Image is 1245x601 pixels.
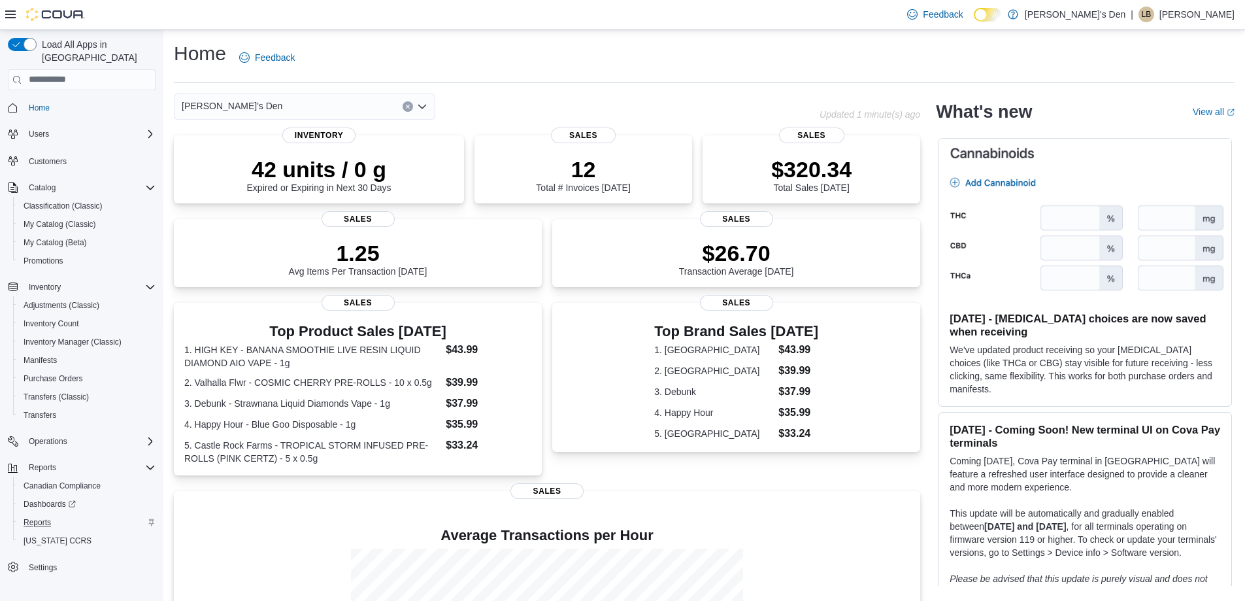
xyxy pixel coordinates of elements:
[1193,107,1235,117] a: View allExternal link
[700,295,773,311] span: Sales
[184,418,440,431] dt: 4. Happy Hour - Blue Goo Disposable - 1g
[13,513,161,532] button: Reports
[18,198,156,214] span: Classification (Classic)
[551,128,616,143] span: Sales
[24,392,89,402] span: Transfers (Classic)
[24,201,103,211] span: Classification (Classic)
[184,343,440,369] dt: 1. HIGH KEY - BANANA SMOOTHIE LIVE RESIN LIQUID DIAMOND AIO VAPE - 1g
[446,417,531,432] dd: $35.99
[18,515,156,530] span: Reports
[18,389,94,405] a: Transfers (Classic)
[18,334,156,350] span: Inventory Manager (Classic)
[182,98,282,114] span: [PERSON_NAME]'s Den
[24,126,54,142] button: Users
[234,44,300,71] a: Feedback
[26,8,85,21] img: Cova
[18,298,105,313] a: Adjustments (Classic)
[446,438,531,453] dd: $33.24
[950,507,1221,559] p: This update will be automatically and gradually enabled between , for all terminals operating on ...
[13,315,161,333] button: Inventory Count
[184,439,440,465] dt: 5. Castle Rock Farms - TROPICAL STORM INFUSED PRE-ROLLS (PINK CERTZ) - 5 x 0.5g
[24,559,156,575] span: Settings
[18,478,106,494] a: Canadian Compliance
[510,483,584,499] span: Sales
[18,253,69,269] a: Promotions
[1227,109,1235,116] svg: External link
[24,373,83,384] span: Purchase Orders
[950,574,1208,597] em: Please be advised that this update is purely visual and does not impact payment functionality.
[24,300,99,311] span: Adjustments (Classic)
[1142,7,1152,22] span: LB
[29,103,50,113] span: Home
[29,436,67,447] span: Operations
[700,211,773,227] span: Sales
[322,211,395,227] span: Sales
[3,558,161,577] button: Settings
[289,240,427,266] p: 1.25
[184,397,440,410] dt: 3. Debunk - Strawnana Liquid Diamonds Vape - 1g
[24,499,76,509] span: Dashboards
[3,125,161,143] button: Users
[778,384,818,400] dd: $37.99
[779,128,844,143] span: Sales
[24,481,101,491] span: Canadian Compliance
[1131,7,1133,22] p: |
[654,343,773,356] dt: 1. [GEOGRAPHIC_DATA]
[29,156,67,167] span: Customers
[24,152,156,169] span: Customers
[13,369,161,388] button: Purchase Orders
[184,324,531,339] h3: Top Product Sales [DATE]
[37,38,156,64] span: Load All Apps in [GEOGRAPHIC_DATA]
[18,235,92,250] a: My Catalog (Beta)
[13,233,161,252] button: My Catalog (Beta)
[974,8,1001,22] input: Dark Mode
[184,376,440,389] dt: 2. Valhalla Flwr - COSMIC CHERRY PRE-ROLLS - 10 x 0.5g
[24,355,57,366] span: Manifests
[24,279,66,295] button: Inventory
[24,154,72,169] a: Customers
[18,216,101,232] a: My Catalog (Classic)
[29,129,49,139] span: Users
[18,334,127,350] a: Inventory Manager (Classic)
[18,316,84,332] a: Inventory Count
[403,101,413,112] button: Clear input
[18,533,156,549] span: Washington CCRS
[322,295,395,311] span: Sales
[174,41,226,67] h1: Home
[13,252,161,270] button: Promotions
[536,156,630,182] p: 12
[24,460,61,475] button: Reports
[18,533,97,549] a: [US_STATE] CCRS
[1025,7,1125,22] p: [PERSON_NAME]'s Den
[950,312,1221,338] h3: [DATE] - [MEDICAL_DATA] choices are now saved when receiving
[29,282,61,292] span: Inventory
[24,536,91,546] span: [US_STATE] CCRS
[679,240,794,277] div: Transaction Average [DATE]
[950,423,1221,449] h3: [DATE] - Coming Soon! New terminal UI on Cova Pay terminals
[679,240,794,266] p: $26.70
[24,434,73,449] button: Operations
[184,528,910,543] h4: Average Transactions per Hour
[13,495,161,513] a: Dashboards
[18,407,156,423] span: Transfers
[923,8,963,21] span: Feedback
[13,351,161,369] button: Manifests
[255,51,295,64] span: Feedback
[24,318,79,329] span: Inventory Count
[18,371,156,386] span: Purchase Orders
[24,237,87,248] span: My Catalog (Beta)
[778,405,818,421] dd: $35.99
[13,477,161,495] button: Canadian Compliance
[936,101,1032,122] h2: What's new
[3,432,161,451] button: Operations
[950,455,1221,494] p: Coming [DATE], Cova Pay terminal in [GEOGRAPHIC_DATA] will feature a refreshed user interface des...
[24,126,156,142] span: Users
[13,388,161,406] button: Transfers (Classic)
[654,427,773,440] dt: 5. [GEOGRAPHIC_DATA]
[18,496,156,512] span: Dashboards
[771,156,852,182] p: $320.34
[417,101,427,112] button: Open list of options
[18,316,156,332] span: Inventory Count
[24,256,63,266] span: Promotions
